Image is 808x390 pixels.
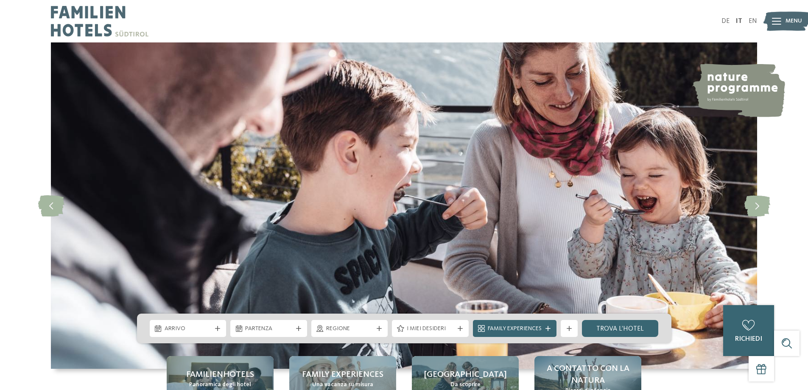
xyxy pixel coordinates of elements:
[51,42,757,369] img: Family hotel Alto Adige: the happy family places!
[165,325,212,333] span: Arrivo
[692,64,785,117] img: nature programme by Familienhotels Südtirol
[488,325,542,333] span: Family Experiences
[749,18,757,25] a: EN
[721,18,730,25] a: DE
[407,325,454,333] span: I miei desideri
[424,369,507,381] span: [GEOGRAPHIC_DATA]
[450,381,481,389] span: Da scoprire
[543,363,633,387] span: A contatto con la natura
[723,305,774,356] a: richiedi
[189,381,251,389] span: Panoramica degli hotel
[186,369,254,381] span: Familienhotels
[312,381,373,389] span: Una vacanza su misura
[735,336,762,342] span: richiedi
[302,369,383,381] span: Family experiences
[736,18,742,25] a: IT
[326,325,373,333] span: Regione
[786,17,802,25] span: Menu
[245,325,292,333] span: Partenza
[582,320,659,337] a: trova l’hotel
